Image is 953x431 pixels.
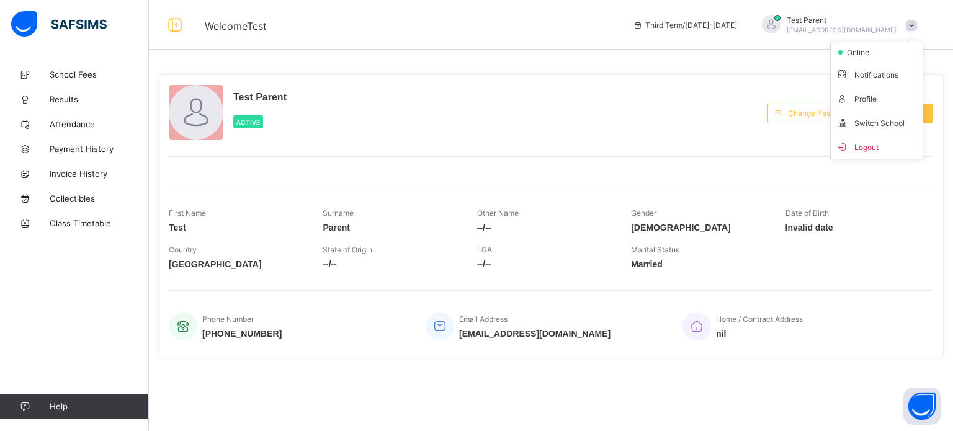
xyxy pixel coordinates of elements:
[836,67,918,81] span: Notifications
[846,48,877,57] span: online
[233,92,287,103] span: Test Parent
[169,208,206,218] span: First Name
[477,208,519,218] span: Other Name
[50,144,149,154] span: Payment History
[50,94,149,104] span: Results
[749,15,923,35] div: Test Parent
[836,115,918,130] span: Switch School
[716,314,803,324] span: Home / Contract Address
[631,245,679,254] span: Marital Status
[50,193,149,203] span: Collectibles
[205,20,267,32] span: Welcome Test
[169,223,304,233] span: Test
[633,20,737,30] span: session/term information
[831,135,923,159] li: dropdown-list-item-buttom-7
[50,69,149,79] span: School Fees
[323,223,458,233] span: Parent
[716,329,803,339] span: nil
[477,245,492,254] span: LGA
[831,110,923,135] li: dropdown-list-item-text-5
[787,16,897,25] span: Test Parent
[202,329,282,339] span: [PHONE_NUMBER]
[831,42,923,62] li: dropdown-list-item-null-2
[236,118,260,126] span: Active
[631,259,766,269] span: Married
[477,223,612,233] span: --/--
[323,208,354,218] span: Surname
[787,26,897,33] span: [EMAIL_ADDRESS][DOMAIN_NAME]
[831,62,923,86] li: dropdown-list-item-text-3
[50,119,149,129] span: Attendance
[831,86,923,110] li: dropdown-list-item-text-4
[50,401,148,411] span: Help
[477,259,612,269] span: --/--
[631,223,766,233] span: [DEMOGRAPHIC_DATA]
[169,245,197,254] span: Country
[50,169,149,179] span: Invoice History
[202,314,254,324] span: Phone Number
[459,314,508,324] span: Email Address
[323,259,458,269] span: --/--
[50,218,149,228] span: Class Timetable
[836,91,918,105] span: Profile
[903,388,941,425] button: Open asap
[785,208,829,218] span: Date of Birth
[11,11,107,37] img: safsims
[785,223,921,233] span: Invalid date
[631,208,656,218] span: Gender
[788,109,851,118] span: Change Password
[459,329,611,339] span: [EMAIL_ADDRESS][DOMAIN_NAME]
[836,140,918,154] span: Logout
[323,245,372,254] span: State of Origin
[169,259,304,269] span: [GEOGRAPHIC_DATA]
